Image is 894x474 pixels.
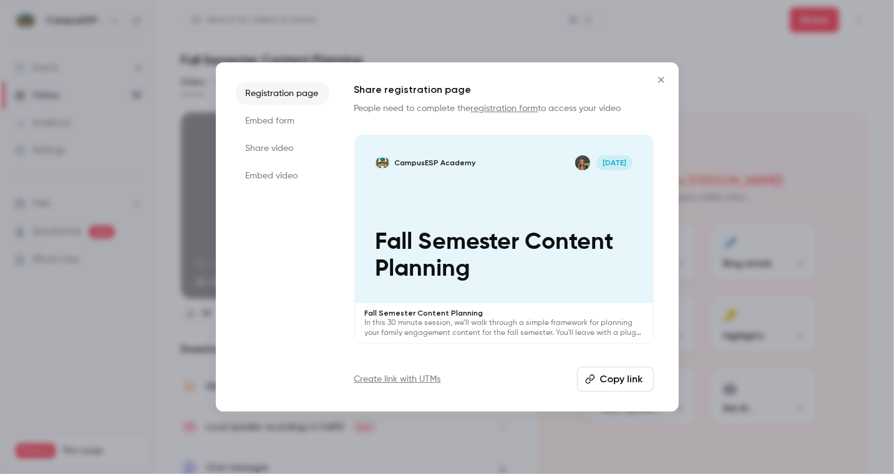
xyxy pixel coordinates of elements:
li: Embed form [236,110,329,132]
li: Share video [236,137,329,160]
img: Mira Gandhi [575,155,590,170]
a: Fall Semester Content PlanningCampusESP AcademyMira Gandhi[DATE]Fall Semester Content PlanningFal... [354,135,654,344]
p: People need to complete the to access your video [354,102,654,115]
li: Embed video [236,165,329,187]
a: Create link with UTMs [354,373,441,385]
p: In this 30 minute session, we’ll walk through a simple framework for planning your family engagem... [365,318,643,338]
span: [DATE] [596,155,633,170]
p: Fall Semester Content Planning [365,308,643,318]
p: CampusESP Academy [395,158,476,168]
a: registration form [471,104,538,113]
p: Fall Semester Content Planning [375,229,633,283]
button: Close [649,67,674,92]
li: Registration page [236,82,329,105]
button: Copy link [577,367,654,392]
img: Fall Semester Content Planning [375,155,390,170]
h1: Share registration page [354,82,654,97]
